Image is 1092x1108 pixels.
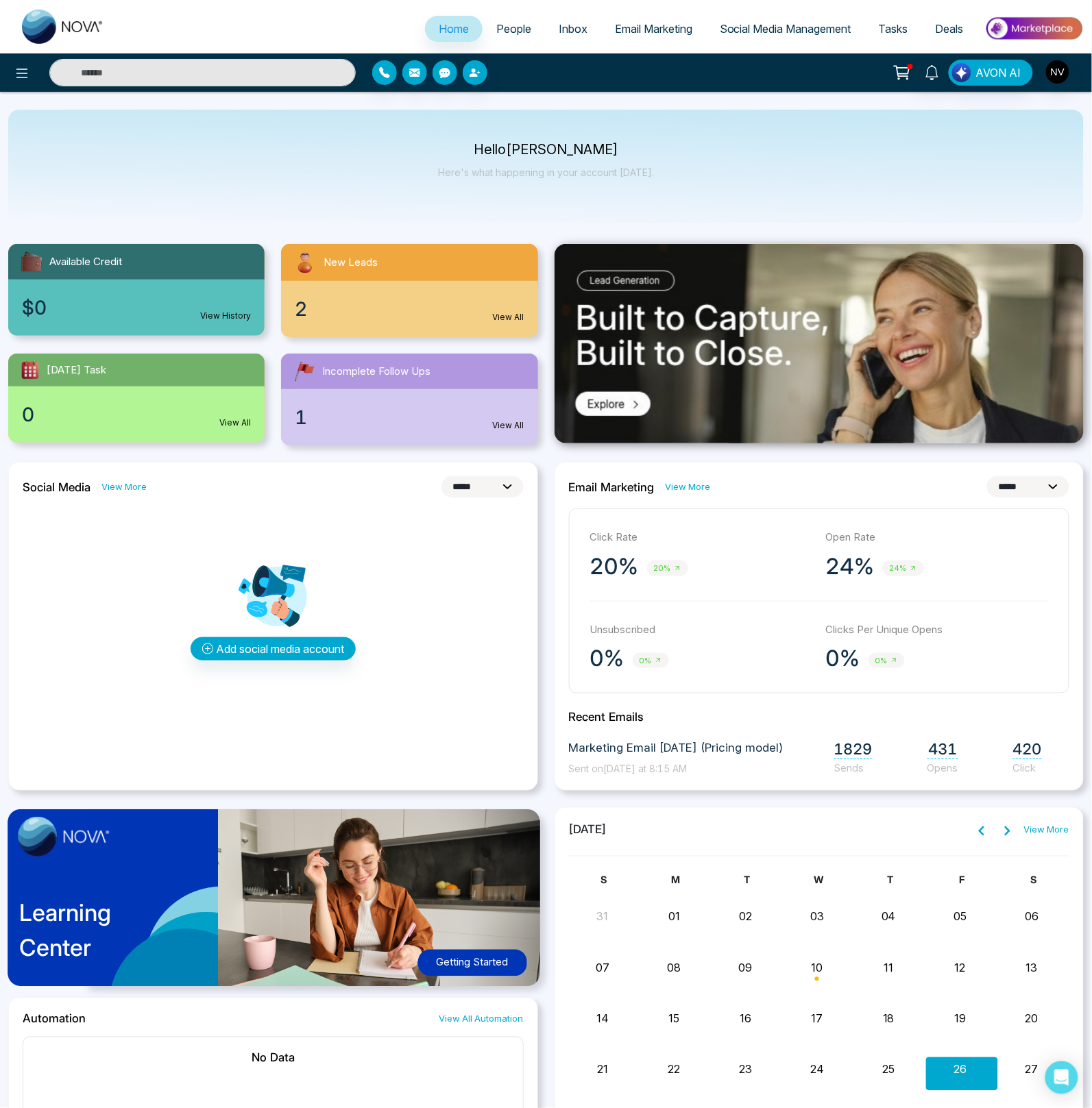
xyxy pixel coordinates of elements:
a: Home [425,16,483,42]
button: 14 [596,1011,609,1027]
span: T [744,874,751,886]
button: 21 [597,1061,608,1078]
img: todayTask.svg [19,359,41,381]
a: View All [219,417,251,429]
button: 27 [1026,1061,1039,1078]
button: 17 [812,1011,823,1027]
h2: Email Marketing [569,480,655,494]
p: Here's what happening in your account [DATE]. [438,167,654,178]
button: 04 [882,909,896,925]
h2: Social Media [23,480,90,494]
span: [DATE] Task [47,362,106,378]
img: followUps.svg [292,359,317,384]
h2: No Data [37,1051,509,1065]
p: 0% [826,645,860,672]
span: 0 [22,400,34,429]
span: AVON AI [976,64,1021,81]
span: W [814,874,824,886]
button: 31 [597,909,609,925]
button: 03 [810,909,824,925]
span: S [601,874,607,886]
img: newLeads.svg [292,249,318,275]
span: 1 [295,403,307,432]
button: 06 [1025,909,1039,925]
p: 0% [590,645,624,672]
button: 25 [883,1061,895,1078]
img: home-learning-center.png [1,802,557,1003]
img: User Avatar [1046,60,1069,84]
span: Home [439,22,469,36]
span: 0% [869,653,905,669]
a: LearningCenterGetting Started [8,807,538,998]
span: New Leads [324,255,378,271]
p: Open Rate [826,530,1048,545]
span: F [960,874,965,886]
span: Incomplete Follow Ups [322,364,430,380]
button: 19 [954,1011,966,1027]
p: Hello [PERSON_NAME] [438,144,654,156]
span: Marketing Email [DATE] (Pricing model) [569,740,784,758]
span: Tasks [879,22,908,36]
span: 420 [1013,741,1042,759]
button: 24 [810,1061,824,1078]
button: 08 [668,960,681,976]
a: Incomplete Follow Ups1View All [273,354,546,445]
h2: Automation [23,1012,86,1026]
span: T [888,874,894,886]
a: Social Media Management [706,16,865,42]
a: View All [493,311,524,323]
img: image [18,817,110,857]
button: 22 [668,1061,681,1078]
span: Email Marketing [615,22,692,36]
button: 15 [669,1011,680,1027]
img: . [555,244,1084,443]
span: Social Media Management [720,22,851,36]
span: Sends [834,762,873,775]
button: 13 [1026,960,1038,976]
a: New Leads2View All [273,244,546,337]
div: Open Intercom Messenger [1045,1061,1078,1094]
span: Available Credit [49,254,122,270]
span: 24% [883,561,924,576]
img: Market-place.gif [984,13,1084,44]
span: 2 [295,295,307,323]
button: 20 [1026,1011,1039,1027]
span: 20% [647,561,688,576]
button: 01 [668,909,680,925]
p: 24% [826,553,875,580]
img: Analytics png [239,562,307,630]
span: Sent on [DATE] at 8:15 AM [569,763,688,775]
a: View All Automation [439,1013,524,1026]
a: Email Marketing [601,16,706,42]
span: 0% [633,653,669,669]
button: 09 [739,960,753,976]
span: $0 [22,293,47,322]
button: 18 [883,1011,895,1027]
button: AVON AI [949,60,1033,86]
span: M [671,874,680,886]
button: Getting Started [418,950,527,976]
p: Unsubscribed [590,622,812,638]
p: 20% [590,553,639,580]
button: 11 [884,960,894,976]
span: People [496,22,531,36]
p: Learning Center [19,896,111,965]
span: S [1031,874,1037,886]
p: Clicks Per Unique Opens [826,622,1048,638]
a: View History [200,310,251,322]
img: Lead Flow [952,63,971,82]
button: 02 [739,909,752,925]
span: [DATE] [569,822,607,839]
span: Click [1013,762,1042,775]
button: 16 [740,1011,751,1027]
span: Deals [936,22,964,36]
a: Inbox [545,16,601,42]
img: Nova CRM Logo [22,10,104,44]
span: 1829 [834,741,873,759]
a: Deals [922,16,978,42]
button: 26 [954,1061,967,1078]
button: 05 [954,909,967,925]
button: Add social media account [191,637,356,661]
h2: Recent Emails [569,710,1070,724]
a: Tasks [865,16,922,42]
